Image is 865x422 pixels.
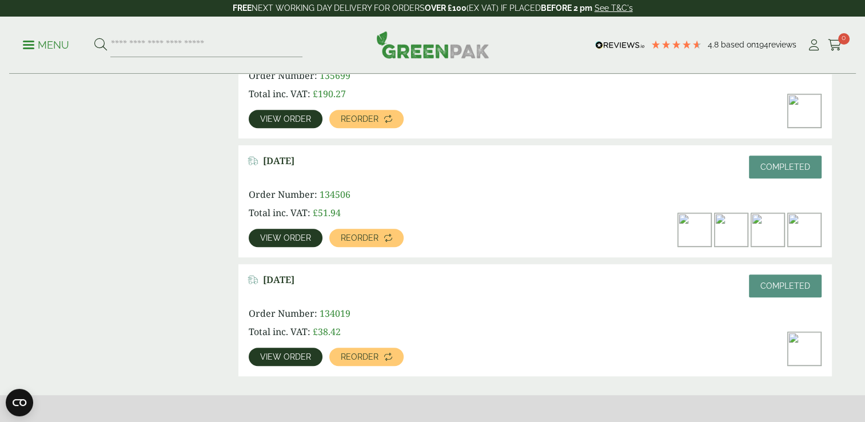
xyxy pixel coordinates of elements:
span: 4.8 [708,40,721,49]
span: 134019 [320,307,350,320]
span: £ [313,206,318,219]
button: Open CMP widget [6,389,33,416]
span: Order Number: [249,188,317,201]
span: Completed [760,281,810,290]
bdi: 38.42 [313,325,341,338]
span: Order Number: [249,307,317,320]
span: Reorder [341,234,378,242]
a: Reorder [329,110,404,128]
span: £ [313,87,318,100]
i: My Account [807,39,821,51]
img: 9oz-PET-Smoothie-cup-with-Orange-Juice-300x202.jpg [751,213,784,246]
bdi: 190.27 [313,87,346,100]
p: Menu [23,38,69,52]
span: Total inc. VAT: [249,206,310,219]
span: Reorder [341,115,378,123]
span: Total inc. VAT: [249,325,310,338]
img: GreenPak Supplies [376,31,489,58]
span: 135699 [320,69,350,82]
a: 0 [828,37,842,54]
strong: FREE [233,3,252,13]
div: 4.78 Stars [651,39,702,50]
span: Reorder [341,353,378,361]
a: View order [249,110,322,128]
span: [DATE] [263,274,294,285]
span: £ [313,325,318,338]
strong: OVER £100 [425,3,467,13]
span: View order [260,353,311,361]
img: 9inch-Red-White-Smoothie-Paper-Straws-8mm4697-300x158.png [678,213,711,246]
span: 194 [756,40,768,49]
span: Order Number: [249,69,317,82]
strong: BEFORE 2 pm [541,3,592,13]
span: Completed [760,162,810,172]
span: View order [260,234,311,242]
a: See T&C's [595,3,633,13]
a: View order [249,348,322,366]
img: 9oz-PET-Smoothie-cup-with-Orange-Juice-300x202.jpg [788,213,821,246]
img: 12oz_kraft_a-300x200.jpg [788,332,821,365]
a: View order [249,229,322,247]
span: [DATE] [263,156,294,166]
span: Total inc. VAT: [249,87,310,100]
a: Reorder [329,348,404,366]
span: View order [260,115,311,123]
a: Menu [23,38,69,50]
img: 10210.04-High-Red-White-Sip-Copy-300x300.jpg [715,213,748,246]
span: 134506 [320,188,350,201]
span: 0 [838,33,850,45]
span: Based on [721,40,756,49]
img: REVIEWS.io [595,41,645,49]
img: 40cm-2-Ply-White-Napkin-300x300.jpg [788,94,821,128]
a: Reorder [329,229,404,247]
bdi: 51.94 [313,206,341,219]
span: reviews [768,40,796,49]
i: Cart [828,39,842,51]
